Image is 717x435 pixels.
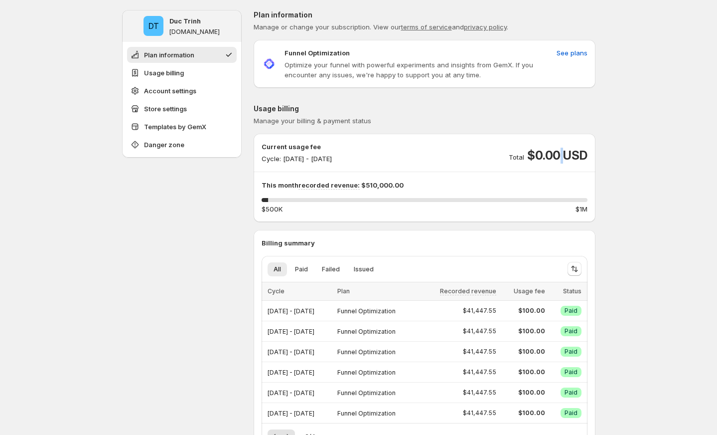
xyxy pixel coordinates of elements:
[144,104,187,114] span: Store settings
[463,327,496,335] span: $41,447.55
[337,287,350,295] span: Plan
[463,409,496,417] span: $41,447.55
[262,142,332,152] p: Current usage fee
[527,148,587,164] span: $0.00 USD
[268,410,314,417] span: [DATE] - [DATE]
[285,60,553,80] p: Optimize your funnel with powerful experiments and insights from GemX. If you encounter any issue...
[463,348,496,356] span: $41,447.55
[502,327,545,335] span: $100.00
[354,265,374,273] span: Issued
[262,204,283,214] span: $500K
[565,389,577,397] span: Paid
[502,409,545,417] span: $100.00
[144,140,184,150] span: Danger zone
[127,101,237,117] button: Store settings
[509,152,524,162] p: Total
[337,389,396,397] span: Funnel Optimization
[565,327,577,335] span: Paid
[337,348,396,356] span: Funnel Optimization
[262,56,277,71] img: Funnel Optimization
[127,137,237,153] button: Danger zone
[268,287,285,295] span: Cycle
[464,23,507,31] a: privacy policy
[285,48,350,58] p: Funnel Optimization
[401,23,452,31] a: terms of service
[262,154,332,164] p: Cycle: [DATE] - [DATE]
[268,348,314,356] span: [DATE] - [DATE]
[127,83,237,99] button: Account settings
[144,86,196,96] span: Account settings
[337,410,396,417] span: Funnel Optimization
[502,389,545,397] span: $100.00
[337,307,396,315] span: Funnel Optimization
[463,368,496,376] span: $41,447.55
[254,104,595,114] p: Usage billing
[254,23,508,31] span: Manage or change your subscription. View our and .
[274,265,281,273] span: All
[169,28,220,36] p: [DOMAIN_NAME]
[148,21,159,31] text: DT
[575,204,587,214] span: $1M
[502,307,545,315] span: $100.00
[337,328,396,335] span: Funnel Optimization
[463,389,496,397] span: $41,447.55
[463,307,496,315] span: $41,447.55
[262,180,587,190] p: This month $510,000.00
[565,307,577,315] span: Paid
[144,50,194,60] span: Plan information
[502,368,545,376] span: $100.00
[268,307,314,315] span: [DATE] - [DATE]
[440,287,496,295] span: Recorded revenue
[268,369,314,376] span: [DATE] - [DATE]
[169,16,201,26] p: Duc Trinh
[563,287,581,295] span: Status
[143,16,163,36] span: Duc Trinh
[337,369,396,376] span: Funnel Optimization
[502,348,545,356] span: $100.00
[254,117,371,125] span: Manage your billing & payment status
[268,328,314,335] span: [DATE] - [DATE]
[565,409,577,417] span: Paid
[514,287,545,295] span: Usage fee
[322,265,340,273] span: Failed
[565,348,577,356] span: Paid
[565,368,577,376] span: Paid
[568,262,581,276] button: Sort the results
[144,122,206,132] span: Templates by GemX
[557,48,587,58] span: See plans
[127,47,237,63] button: Plan information
[262,238,587,248] p: Billing summary
[127,119,237,135] button: Templates by GemX
[551,45,593,61] button: See plans
[298,181,360,190] span: recorded revenue:
[268,389,314,397] span: [DATE] - [DATE]
[127,65,237,81] button: Usage billing
[144,68,184,78] span: Usage billing
[254,10,595,20] p: Plan information
[295,265,308,273] span: Paid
